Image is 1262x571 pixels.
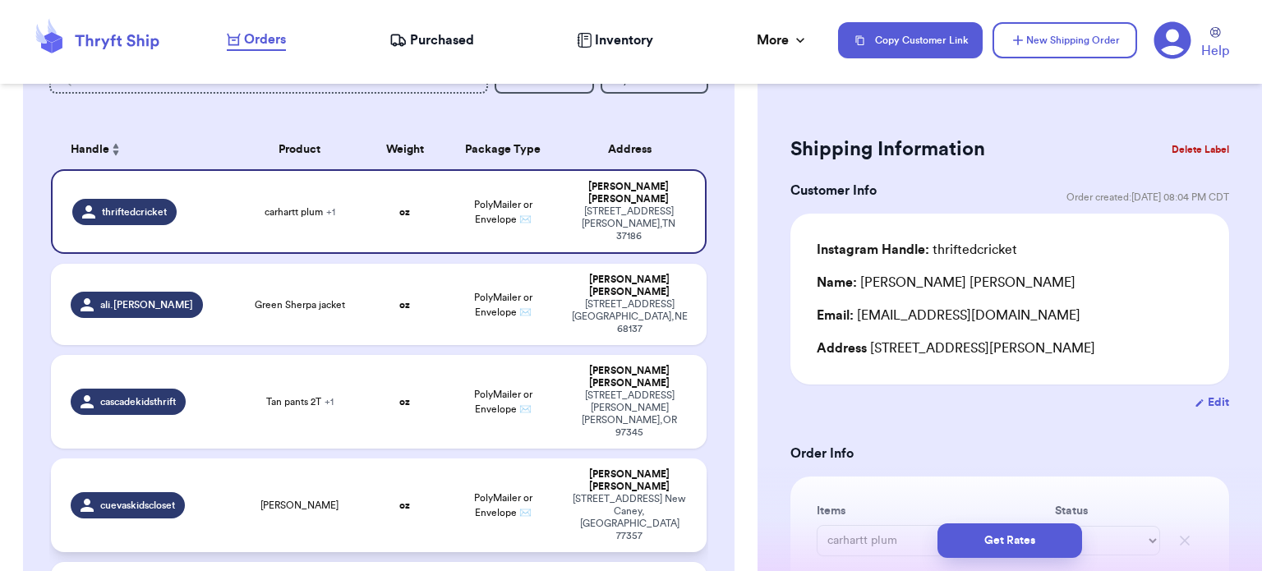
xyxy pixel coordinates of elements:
[937,523,1082,558] button: Get Rates
[389,30,474,50] a: Purchased
[399,500,410,510] strong: oz
[572,205,685,242] div: [STREET_ADDRESS] [PERSON_NAME] , TN 37186
[790,136,985,163] h2: Shipping Information
[227,30,286,51] a: Orders
[577,30,653,50] a: Inventory
[255,298,345,311] span: Green Sherpa jacket
[325,397,334,407] span: + 1
[410,30,474,50] span: Purchased
[562,130,707,169] th: Address
[100,499,175,512] span: cuevaskidscloset
[1195,394,1229,411] button: Edit
[1201,27,1229,61] a: Help
[572,493,687,542] div: [STREET_ADDRESS] New Caney , [GEOGRAPHIC_DATA] 77357
[474,292,532,317] span: PolyMailer or Envelope ✉️
[1066,191,1229,204] span: Order created: [DATE] 08:04 PM CDT
[790,181,877,200] h3: Customer Info
[572,298,687,335] div: [STREET_ADDRESS] [GEOGRAPHIC_DATA] , NE 68137
[595,30,653,50] span: Inventory
[817,276,857,289] span: Name:
[399,300,410,310] strong: oz
[993,22,1137,58] button: New Shipping Order
[790,444,1229,463] h3: Order Info
[234,130,366,169] th: Product
[1055,503,1160,519] label: Status
[266,395,334,408] span: Tan pants 2T
[817,338,1203,358] div: [STREET_ADDRESS][PERSON_NAME]
[100,395,176,408] span: cascadekidsthrift
[109,140,122,159] button: Sort ascending
[757,30,808,50] div: More
[817,503,1048,519] label: Items
[474,389,532,414] span: PolyMailer or Envelope ✉️
[399,397,410,407] strong: oz
[572,365,687,389] div: [PERSON_NAME] [PERSON_NAME]
[366,130,444,169] th: Weight
[838,22,983,58] button: Copy Customer Link
[1165,131,1236,168] button: Delete Label
[71,141,109,159] span: Handle
[474,493,532,518] span: PolyMailer or Envelope ✉️
[817,273,1075,292] div: [PERSON_NAME] [PERSON_NAME]
[572,274,687,298] div: [PERSON_NAME] [PERSON_NAME]
[572,389,687,439] div: [STREET_ADDRESS][PERSON_NAME] [PERSON_NAME] , OR 97345
[444,130,563,169] th: Package Type
[572,468,687,493] div: [PERSON_NAME] [PERSON_NAME]
[817,240,1017,260] div: thriftedcricket
[817,342,867,355] span: Address
[265,205,335,219] span: carhartt plum
[572,181,685,205] div: [PERSON_NAME] [PERSON_NAME]
[260,499,339,512] span: [PERSON_NAME]
[102,205,167,219] span: thriftedcricket
[100,298,193,311] span: ali.[PERSON_NAME]
[1201,41,1229,61] span: Help
[817,309,854,322] span: Email:
[326,207,335,217] span: + 1
[474,200,532,224] span: PolyMailer or Envelope ✉️
[817,306,1203,325] div: [EMAIL_ADDRESS][DOMAIN_NAME]
[244,30,286,49] span: Orders
[399,207,410,217] strong: oz
[817,243,929,256] span: Instagram Handle:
